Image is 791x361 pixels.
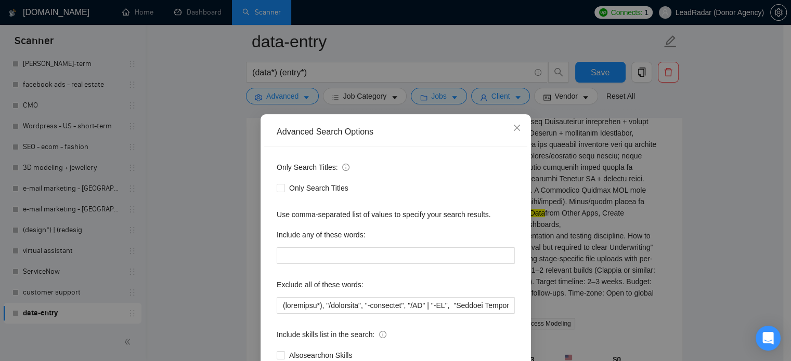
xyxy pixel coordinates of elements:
div: Open Intercom Messenger [756,326,781,351]
span: Only Search Titles [285,182,353,194]
span: Also search on Skills [285,350,356,361]
span: Include skills list in the search: [277,329,386,340]
span: info-circle [379,331,386,338]
label: Include any of these words: [277,226,365,243]
span: info-circle [342,164,349,171]
label: Exclude all of these words: [277,276,364,293]
div: Use comma-separated list of values to specify your search results. [277,209,515,220]
button: Close [503,114,531,142]
span: close [513,124,521,132]
span: Only Search Titles: [277,162,349,173]
div: Advanced Search Options [277,126,515,138]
